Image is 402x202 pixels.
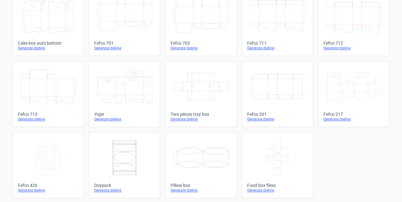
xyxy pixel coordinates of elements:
a: DoypackGenerate dieline [89,132,160,198]
a: Food box flexoGenerate dieline [242,132,313,198]
a: YopeGenerate dieline [89,61,160,127]
a: Fefco 201Generate dieline [242,61,313,127]
div: Fefco 713 [18,112,79,117]
div: Pillow box [171,183,231,188]
div: Generate dieline [247,117,308,122]
div: Generate dieline [171,117,231,122]
div: Generate dieline [18,117,79,122]
div: Fefco 201 [247,112,308,117]
a: Fefco 217Generate dieline [318,61,389,127]
a: Two pieces tray boxGenerate dieline [165,61,236,127]
div: Generate dieline [94,46,155,51]
div: Generate dieline [247,46,308,51]
div: Generate dieline [18,46,79,51]
div: Generate dieline [94,188,155,193]
div: Doypack [94,183,155,188]
div: Fefco 217 [323,112,384,117]
div: Generate dieline [247,188,308,193]
div: Cake box auto bottom [18,41,79,46]
div: Fefco 426 [18,183,79,188]
a: Pillow boxGenerate dieline [165,132,236,198]
div: Generate dieline [18,188,79,193]
a: Fefco 426Generate dieline [13,132,84,198]
div: Generate dieline [171,46,231,51]
div: Fefco 703 [171,41,231,46]
div: Fefco 711 [247,41,308,46]
div: Fefco 712 [323,41,384,46]
div: Generate dieline [94,117,155,122]
div: Generate dieline [323,46,384,51]
div: Two pieces tray box [171,112,231,117]
div: Generate dieline [171,188,231,193]
div: Yope [94,112,155,117]
div: Food box flexo [247,183,308,188]
div: Generate dieline [323,117,384,122]
div: Fefco 701 [94,41,155,46]
a: Fefco 713Generate dieline [13,61,84,127]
